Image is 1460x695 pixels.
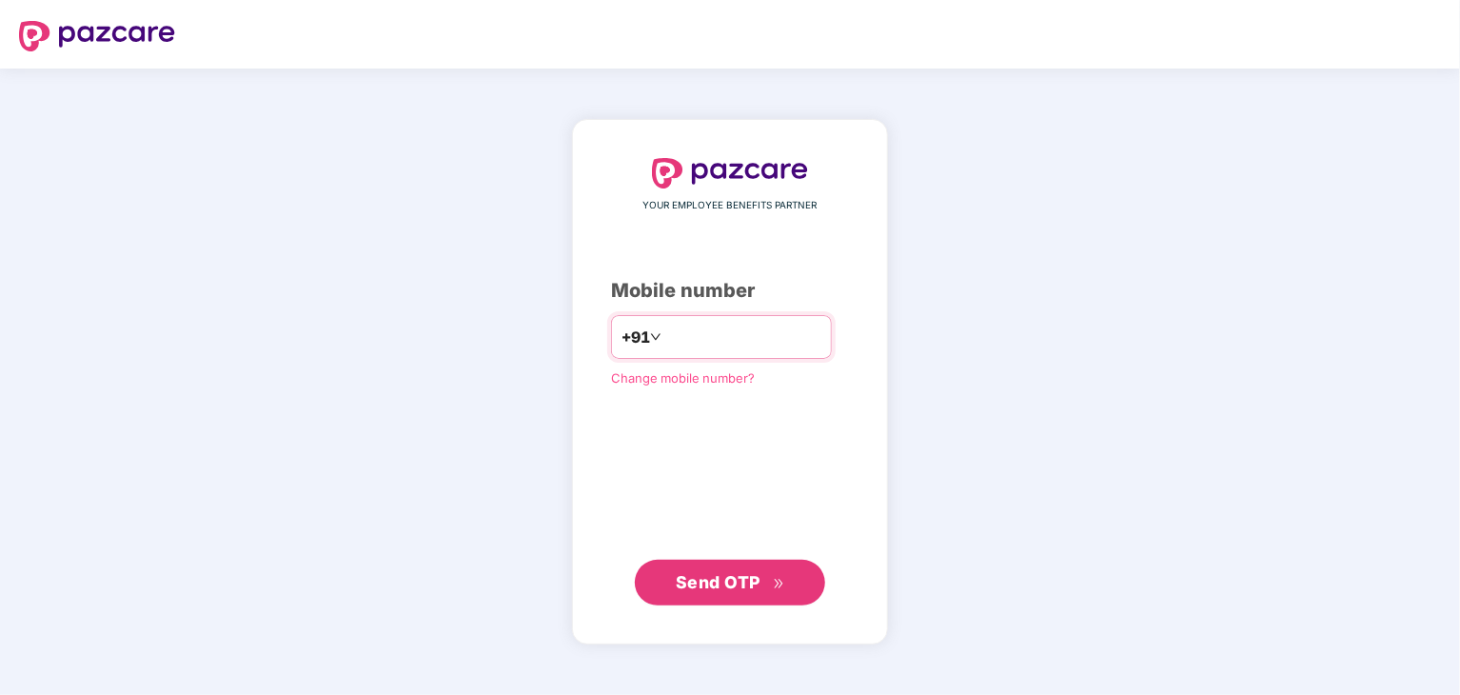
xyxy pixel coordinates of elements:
[19,21,175,51] img: logo
[635,560,825,606] button: Send OTPdouble-right
[650,331,661,343] span: down
[773,578,785,590] span: double-right
[611,370,755,386] a: Change mobile number?
[611,276,849,306] div: Mobile number
[652,158,808,189] img: logo
[676,572,760,592] span: Send OTP
[621,326,650,349] span: +91
[643,198,818,213] span: YOUR EMPLOYEE BENEFITS PARTNER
